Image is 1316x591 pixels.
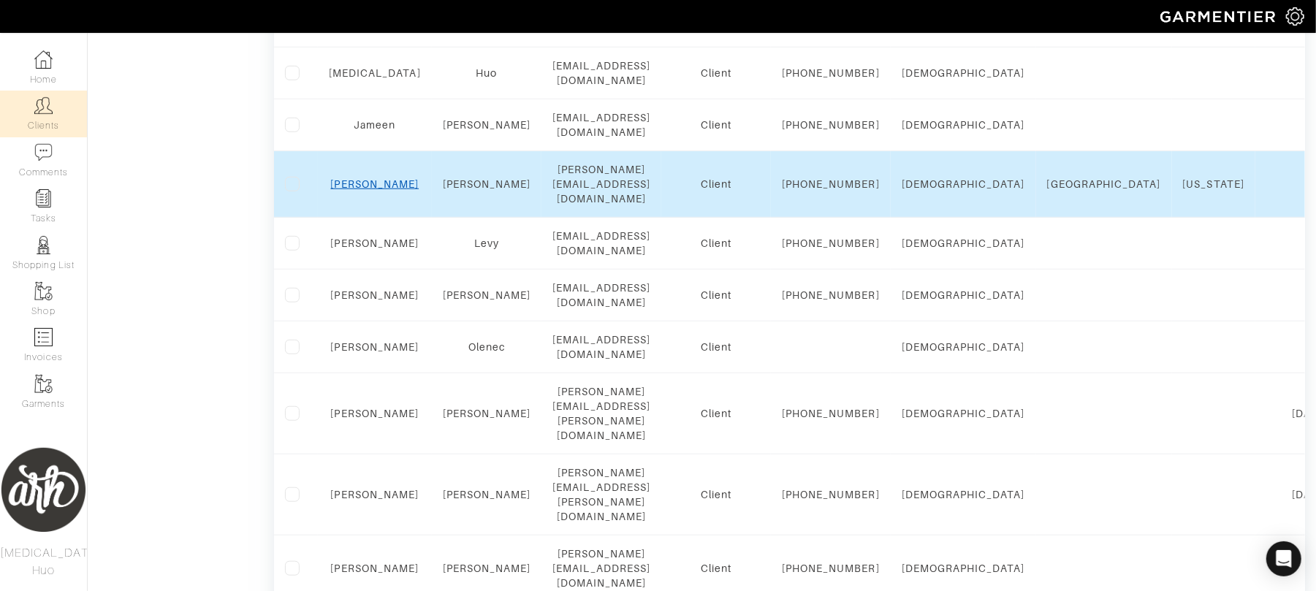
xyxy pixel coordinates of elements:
[672,118,760,132] div: Client
[443,408,531,419] a: [PERSON_NAME]
[902,561,1025,576] div: [DEMOGRAPHIC_DATA]
[1047,177,1161,191] div: [GEOGRAPHIC_DATA]
[902,66,1025,80] div: [DEMOGRAPHIC_DATA]
[34,143,53,161] img: comment-icon-a0a6a9ef722e966f86d9cbdc48e553b5cf19dbc54f86b18d962a5391bc8f6eb6.png
[468,341,505,353] a: Olenec
[329,67,421,79] a: [MEDICAL_DATA]
[672,66,760,80] div: Client
[34,96,53,115] img: clients-icon-6bae9207a08558b7cb47a8932f037763ab4055f8c8b6bfacd5dc20c3e0201464.png
[1286,7,1304,26] img: gear-icon-white-bd11855cb880d31180b6d7d6211b90ccbf57a29d726f0c71d8c61bd08dd39cc2.png
[552,332,650,362] div: [EMAIL_ADDRESS][DOMAIN_NAME]
[443,489,531,500] a: [PERSON_NAME]
[331,341,419,353] a: [PERSON_NAME]
[902,118,1025,132] div: [DEMOGRAPHIC_DATA]
[902,487,1025,502] div: [DEMOGRAPHIC_DATA]
[354,119,395,131] a: Jameen
[331,178,419,190] a: [PERSON_NAME]
[782,66,880,80] div: [PHONE_NUMBER]
[552,229,650,258] div: [EMAIL_ADDRESS][DOMAIN_NAME]
[902,177,1025,191] div: [DEMOGRAPHIC_DATA]
[672,406,760,421] div: Client
[552,162,650,206] div: [PERSON_NAME][EMAIL_ADDRESS][DOMAIN_NAME]
[34,236,53,254] img: stylists-icon-eb353228a002819b7ec25b43dbf5f0378dd9e0616d9560372ff212230b889e62.png
[552,110,650,140] div: [EMAIL_ADDRESS][DOMAIN_NAME]
[902,406,1025,421] div: [DEMOGRAPHIC_DATA]
[1183,177,1245,191] div: [US_STATE]
[331,408,419,419] a: [PERSON_NAME]
[34,189,53,207] img: reminder-icon-8004d30b9f0a5d33ae49ab947aed9ed385cf756f9e5892f1edd6e32f2345188e.png
[34,282,53,300] img: garments-icon-b7da505a4dc4fd61783c78ac3ca0ef83fa9d6f193b1c9dc38574b1d14d53ca28.png
[902,340,1025,354] div: [DEMOGRAPHIC_DATA]
[552,58,650,88] div: [EMAIL_ADDRESS][DOMAIN_NAME]
[476,67,497,79] a: Huo
[1266,541,1301,576] div: Open Intercom Messenger
[782,288,880,302] div: [PHONE_NUMBER]
[331,489,419,500] a: [PERSON_NAME]
[331,563,419,574] a: [PERSON_NAME]
[902,288,1025,302] div: [DEMOGRAPHIC_DATA]
[443,289,531,301] a: [PERSON_NAME]
[782,177,880,191] div: [PHONE_NUMBER]
[331,289,419,301] a: [PERSON_NAME]
[443,563,531,574] a: [PERSON_NAME]
[34,328,53,346] img: orders-icon-0abe47150d42831381b5fb84f609e132dff9fe21cb692f30cb5eec754e2cba89.png
[331,237,419,249] a: [PERSON_NAME]
[672,561,760,576] div: Client
[552,465,650,524] div: [PERSON_NAME][EMAIL_ADDRESS][PERSON_NAME][DOMAIN_NAME]
[34,375,53,393] img: garments-icon-b7da505a4dc4fd61783c78ac3ca0ef83fa9d6f193b1c9dc38574b1d14d53ca28.png
[672,236,760,251] div: Client
[474,237,499,249] a: Levy
[1153,4,1286,29] img: garmentier-logo-header-white-b43fb05a5012e4ada735d5af1a66efaba907eab6374d6393d1fbf88cb4ef424d.png
[672,340,760,354] div: Client
[672,177,760,191] div: Client
[782,236,880,251] div: [PHONE_NUMBER]
[443,178,531,190] a: [PERSON_NAME]
[552,281,650,310] div: [EMAIL_ADDRESS][DOMAIN_NAME]
[782,561,880,576] div: [PHONE_NUMBER]
[782,487,880,502] div: [PHONE_NUMBER]
[34,50,53,69] img: dashboard-icon-dbcd8f5a0b271acd01030246c82b418ddd0df26cd7fceb0bd07c9910d44c42f6.png
[782,118,880,132] div: [PHONE_NUMBER]
[672,487,760,502] div: Client
[443,119,531,131] a: [PERSON_NAME]
[552,546,650,590] div: [PERSON_NAME][EMAIL_ADDRESS][DOMAIN_NAME]
[552,384,650,443] div: [PERSON_NAME][EMAIL_ADDRESS][PERSON_NAME][DOMAIN_NAME]
[782,406,880,421] div: [PHONE_NUMBER]
[902,236,1025,251] div: [DEMOGRAPHIC_DATA]
[672,288,760,302] div: Client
